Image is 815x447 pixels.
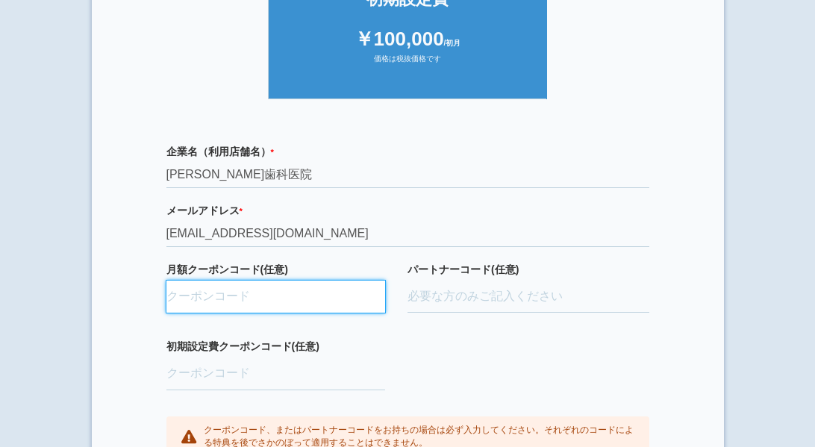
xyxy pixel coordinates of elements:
[444,39,461,47] span: /初月
[166,339,386,354] label: 初期設定費クーポンコード(任意)
[166,144,649,159] label: 企業名（利用店舗名）
[407,262,649,277] label: パートナーコード(任意)
[166,357,386,390] input: クーポンコード
[407,281,649,313] input: 必要な方のみご記入ください
[166,262,386,277] label: 月額クーポンコード(任意)
[284,25,531,53] div: ￥100,000
[166,203,649,218] label: メールアドレス
[284,54,531,76] div: 価格は税抜価格です
[166,281,386,313] input: クーポンコード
